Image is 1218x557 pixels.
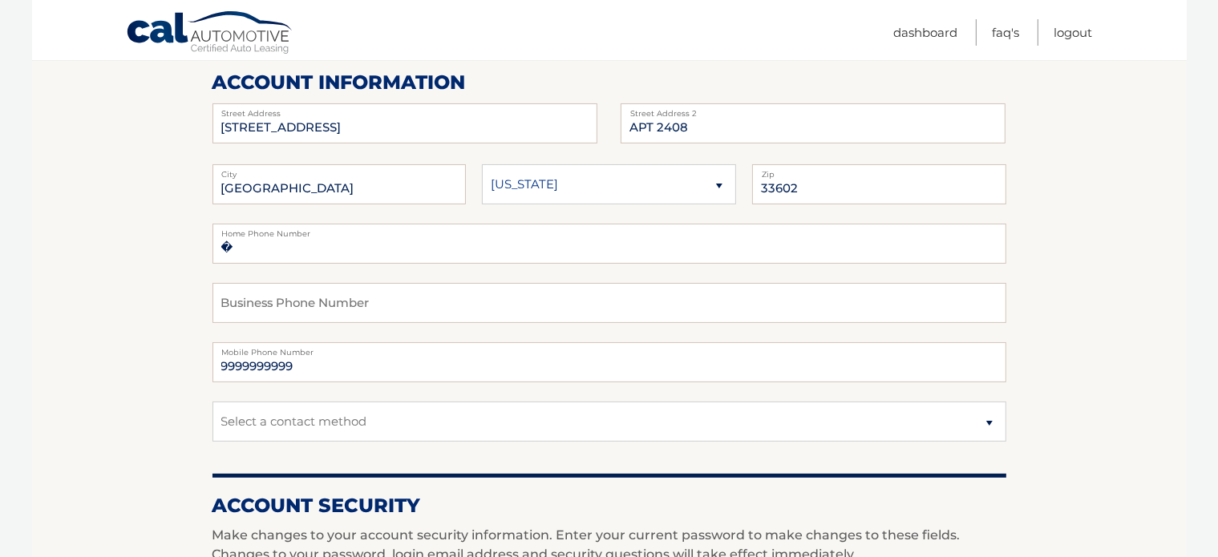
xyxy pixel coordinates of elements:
h2: account information [212,71,1006,95]
label: Street Address [212,103,597,116]
input: City [212,164,467,204]
input: Street Address 2 [212,103,597,143]
a: Logout [1054,19,1093,46]
label: Street Address 2 [621,103,1006,116]
input: Home Phone Number [212,224,1006,264]
a: FAQ's [993,19,1020,46]
a: Cal Automotive [126,10,294,57]
label: City [212,164,467,177]
input: Mobile Phone Number [212,342,1006,382]
input: Street Address 2 [621,103,1006,143]
input: Business Phone Number [212,283,1006,323]
label: Mobile Phone Number [212,342,1006,355]
label: Zip [752,164,1006,177]
a: Dashboard [894,19,958,46]
input: Zip [752,164,1006,204]
h2: Account Security [212,494,1006,518]
label: Home Phone Number [212,224,1006,236]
